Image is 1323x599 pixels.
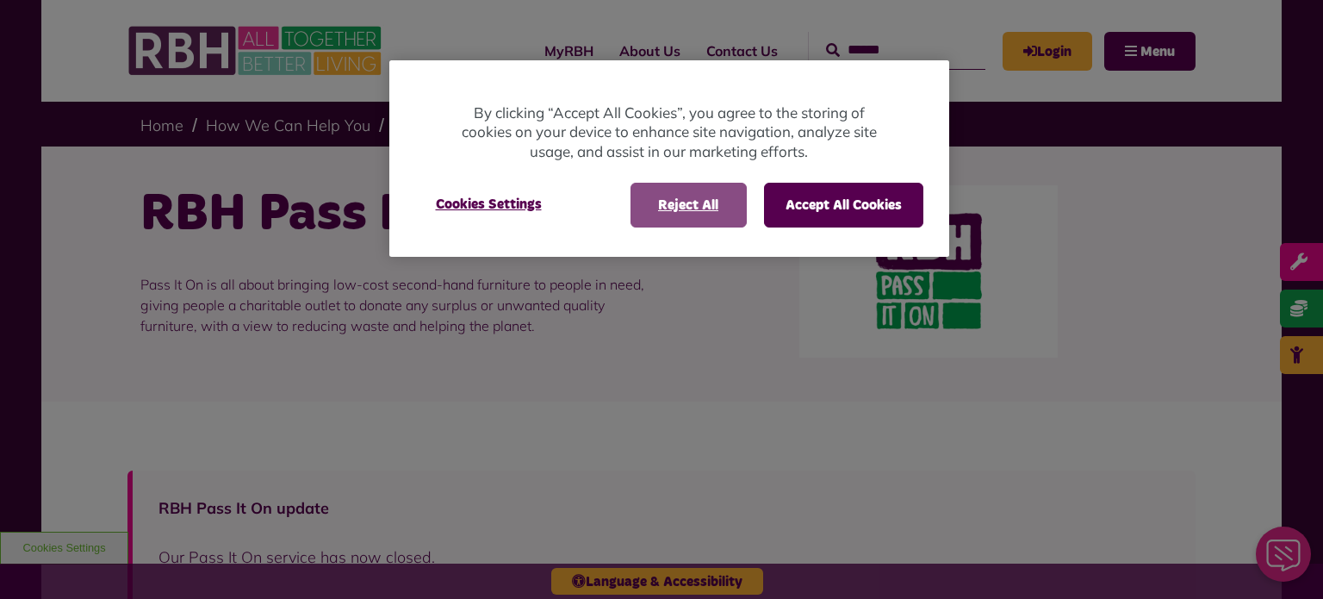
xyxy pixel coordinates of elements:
[630,183,747,228] button: Reject All
[389,60,949,258] div: Cookie banner
[764,183,923,228] button: Accept All Cookies
[415,183,562,226] button: Cookies Settings
[10,5,65,60] div: Close Web Assistant
[389,60,949,258] div: Privacy
[458,103,880,162] p: By clicking “Accept All Cookies”, you agree to the storing of cookies on your device to enhance s...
